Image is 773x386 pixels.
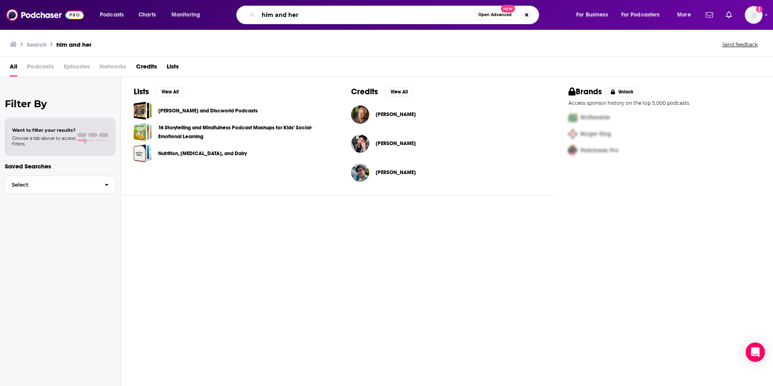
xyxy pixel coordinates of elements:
span: Choose a tab above to access filters. [12,135,76,147]
span: Charts [138,9,156,21]
a: Nutrition, Diabetes, and Dairy [134,144,152,162]
button: Open AdvancedNew [475,10,515,20]
span: For Podcasters [621,9,660,21]
h2: Credits [351,87,378,97]
button: Daisy McNamaraDaisy McNamara [351,160,543,185]
div: Search podcasts, credits, & more... [244,6,547,24]
span: [PERSON_NAME] [376,169,416,176]
span: McDonalds [581,114,610,121]
h2: Brands [568,87,602,97]
a: All [10,60,17,77]
input: Search podcasts, credits, & more... [258,8,475,21]
span: Networks [99,60,126,77]
h3: him and her [56,41,91,48]
span: [PERSON_NAME] [376,140,416,147]
button: Unlock [605,87,639,97]
span: Burger King [581,131,611,137]
span: Logged in as megcassidy [745,6,763,24]
svg: Add a profile image [756,6,763,12]
div: Open Intercom Messenger [746,342,765,362]
img: Philip Hernandez [351,135,369,153]
span: [PERSON_NAME] [376,111,416,118]
a: [PERSON_NAME] and Discworld Podcasts [158,106,258,115]
span: More [677,9,691,21]
h2: Filter By [5,98,116,110]
h3: Search [27,41,47,48]
span: Podcasts [27,60,54,77]
a: 16 Storytelling and Mindfulness Podcast Mashups for Kids’ Social-Emotional Learning [158,123,325,141]
span: For Business [576,9,608,21]
button: Select [5,176,116,194]
a: Bob Hercules [376,111,416,118]
span: Podchaser Pro [581,147,618,154]
span: Select [5,182,98,187]
button: open menu [166,8,211,21]
button: Philip HernandezPhilip Hernandez [351,131,543,156]
img: Podchaser - Follow, Share and Rate Podcasts [6,7,84,23]
button: Show profile menu [745,6,763,24]
span: New [501,5,515,12]
img: Daisy McNamara [351,164,369,182]
span: Monitoring [172,9,200,21]
a: CreditsView All [351,87,413,97]
a: Credits [136,60,157,77]
h2: Lists [134,87,149,97]
img: Bob Hercules [351,106,369,124]
img: User Profile [745,6,763,24]
a: Show notifications dropdown [723,8,735,22]
a: Show notifications dropdown [703,8,716,22]
button: open menu [616,8,672,21]
button: Bob HerculesBob Hercules [351,102,543,127]
a: Charts [133,8,161,21]
p: Access sponsor history on the top 5,000 podcasts. [568,100,760,106]
button: Send feedback [720,41,760,48]
a: Daisy McNamara [376,169,416,176]
a: Philip Hernandez [376,140,416,147]
button: open menu [570,8,618,21]
img: Second Pro Logo [565,126,581,142]
span: Episodes [64,60,90,77]
span: Open Advanced [478,13,512,17]
a: Nutrition, [MEDICAL_DATA], and Dairy [158,149,247,158]
a: Pratchett and Discworld Podcasts [134,102,152,120]
p: Saved Searches [5,162,116,170]
span: Want to filter your results? [12,127,76,133]
button: open menu [672,8,701,21]
a: Lists [167,60,179,77]
button: View All [384,87,413,97]
span: Podcasts [100,9,124,21]
img: First Pro Logo [565,109,581,126]
img: Third Pro Logo [565,142,581,159]
button: open menu [94,8,134,21]
a: 16 Storytelling and Mindfulness Podcast Mashups for Kids’ Social-Emotional Learning [134,123,152,141]
a: ListsView All [134,87,184,97]
button: View All [155,87,184,97]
